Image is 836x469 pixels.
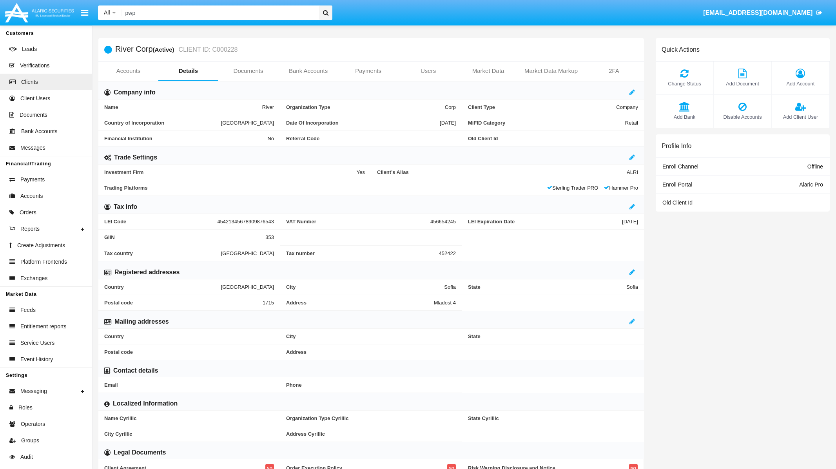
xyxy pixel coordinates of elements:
[338,62,398,80] a: Payments
[468,415,638,421] span: State Cyrillic
[622,219,638,225] span: [DATE]
[104,250,221,256] span: Tax country
[286,333,456,339] span: City
[20,322,67,331] span: Entitlement reports
[703,9,812,16] span: [EMAIL_ADDRESS][DOMAIN_NAME]
[660,80,709,87] span: Change Status
[20,208,36,217] span: Orders
[20,111,47,119] span: Documents
[377,169,627,175] span: Client’s Alias
[104,284,221,290] span: Country
[104,349,274,355] span: Postal code
[662,181,692,188] span: Enroll Portal
[584,62,644,80] a: 2FA
[286,431,456,437] span: Address Cyrillic
[4,1,75,24] img: Logo image
[627,169,638,175] span: ALRI
[20,144,45,152] span: Messages
[104,136,267,141] span: Financial Institution
[98,62,158,80] a: Accounts
[286,300,434,306] span: Address
[104,300,263,306] span: Postal code
[20,274,47,282] span: Exchanges
[114,88,156,97] h6: Company info
[22,45,37,53] span: Leads
[114,317,169,326] h6: Mailing addresses
[221,284,274,290] span: [GEOGRAPHIC_DATA]
[104,104,262,110] span: Name
[20,306,36,314] span: Feeds
[221,120,274,126] span: [GEOGRAPHIC_DATA]
[286,136,456,141] span: Referral Code
[547,185,598,191] span: Sterling Trader PRO
[20,355,53,364] span: Event History
[662,142,691,150] h6: Profile Info
[662,199,693,206] span: Old Client Id
[177,47,238,53] small: CLIENT ID: C000228
[21,78,38,86] span: Clients
[468,136,638,141] span: Old Client Id
[104,333,274,339] span: Country
[807,163,823,170] span: Offline
[104,120,221,126] span: Country of Incorporation
[21,127,58,136] span: Bank Accounts
[20,453,33,461] span: Audit
[17,241,65,250] span: Create Adjustments
[357,169,365,175] span: Yes
[153,45,177,54] div: (Active)
[217,219,274,225] span: 45421345678909876543
[286,415,456,421] span: Organization Type Cyrillic
[286,219,430,225] span: VAT Number
[776,80,825,87] span: Add Account
[776,113,825,121] span: Add Client User
[20,94,50,103] span: Client Users
[626,284,638,290] span: Sofia
[221,250,274,256] span: [GEOGRAPHIC_DATA]
[278,62,338,80] a: Bank Accounts
[468,219,622,225] span: LEI Expiration Date
[604,185,638,191] span: Hammer Pro
[430,219,456,225] span: 456654245
[20,192,43,200] span: Accounts
[114,268,180,277] h6: Registered addresses
[660,113,709,121] span: Add Bank
[104,415,274,421] span: Name Cyrillic
[114,448,166,457] h6: Legal Documents
[286,250,439,256] span: Tax number
[286,120,440,126] span: Date Of Incorporation
[20,225,40,233] span: Reports
[286,349,456,355] span: Address
[286,284,444,290] span: City
[114,153,157,162] h6: Trade Settings
[158,62,218,80] a: Details
[263,300,274,306] span: 1715
[718,80,767,87] span: Add Document
[104,234,265,240] span: GIIN
[20,258,67,266] span: Platform Frontends
[113,399,178,408] h6: Localized Information
[445,104,456,110] span: Corp
[18,404,33,412] span: Roles
[20,62,49,70] span: Verifications
[434,300,456,306] span: Mladost 4
[115,45,238,54] h5: River Corp
[21,436,39,445] span: Groups
[262,104,274,110] span: River
[104,9,110,16] span: All
[98,9,122,17] a: All
[468,104,616,110] span: Client Type
[518,62,584,80] a: Market Data Markup
[104,431,274,437] span: City Cyrillic
[662,163,698,170] span: Enroll Channel
[20,176,45,184] span: Payments
[398,62,458,80] a: Users
[286,104,445,110] span: Organization Type
[114,203,137,211] h6: Tax info
[625,120,638,126] span: Retail
[440,120,456,126] span: [DATE]
[20,339,54,347] span: Service Users
[468,333,638,339] span: State
[662,46,700,53] h6: Quick Actions
[799,181,823,188] span: Alaric Pro
[104,382,274,388] span: Email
